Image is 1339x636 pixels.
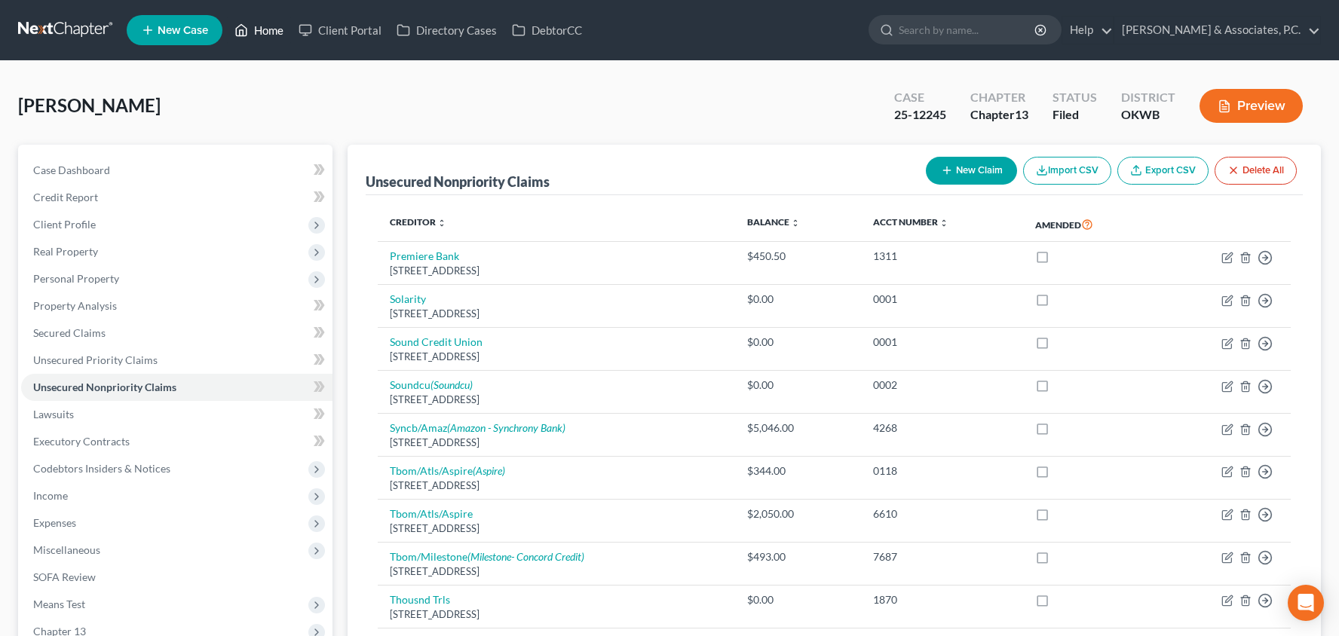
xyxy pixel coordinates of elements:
div: District [1121,89,1175,106]
i: (Soundcu) [431,378,473,391]
a: Balance unfold_more [747,216,800,228]
a: Secured Claims [21,320,332,347]
div: $0.00 [747,292,849,307]
a: Solarity [390,292,426,305]
a: Help [1062,17,1113,44]
a: [PERSON_NAME] & Associates, P.C. [1114,17,1320,44]
i: (Milestone- Concord Credit) [467,550,584,563]
span: Personal Property [33,272,119,285]
a: Sound Credit Union [390,335,483,348]
div: $344.00 [747,463,849,479]
div: Case [894,89,946,106]
a: Export CSV [1117,157,1209,185]
div: [STREET_ADDRESS] [390,607,723,622]
a: Tbom/Atls/Aspire [390,507,473,520]
div: $0.00 [747,378,849,393]
span: Secured Claims [33,326,106,339]
span: Unsecured Nonpriority Claims [33,381,176,393]
span: Codebtors Insiders & Notices [33,462,170,475]
input: Search by name... [899,16,1037,44]
div: 7687 [873,549,1012,564]
a: Soundcu(Soundcu) [390,378,473,391]
i: (Amazon - Synchrony Bank) [447,421,565,434]
span: Credit Report [33,191,98,203]
span: 13 [1015,107,1028,121]
div: Chapter [970,89,1028,106]
span: [PERSON_NAME] [18,94,161,116]
div: Chapter [970,106,1028,124]
a: Acct Number unfold_more [873,216,948,228]
div: $2,050.00 [747,506,849,521]
div: 1870 [873,592,1012,607]
div: $450.50 [747,249,849,264]
button: New Claim [926,157,1017,185]
span: Lawsuits [33,408,74,420]
i: (Aspire) [473,464,505,477]
div: 25-12245 [894,106,946,124]
span: Means Test [33,598,85,610]
div: $0.00 [747,335,849,350]
button: Import CSV [1023,157,1111,185]
span: SOFA Review [33,570,96,583]
span: Unsecured Priority Claims [33,353,158,366]
div: $493.00 [747,549,849,564]
div: [STREET_ADDRESS] [390,307,723,321]
a: Syncb/Amaz(Amazon - Synchrony Bank) [390,421,565,434]
span: Expenses [33,516,76,529]
a: Home [227,17,291,44]
a: Client Portal [291,17,389,44]
div: [STREET_ADDRESS] [390,564,723,579]
span: Property Analysis [33,299,117,312]
div: Filed [1053,106,1097,124]
a: Premiere Bank [390,249,459,262]
a: SOFA Review [21,564,332,591]
a: Property Analysis [21,292,332,320]
i: unfold_more [437,219,446,228]
div: [STREET_ADDRESS] [390,521,723,536]
span: Income [33,489,68,502]
a: Unsecured Priority Claims [21,347,332,374]
span: Case Dashboard [33,164,110,176]
a: Credit Report [21,184,332,211]
div: Status [1053,89,1097,106]
div: Unsecured Nonpriority Claims [366,173,550,191]
div: $5,046.00 [747,420,849,436]
span: Client Profile [33,218,96,231]
span: New Case [158,25,208,36]
div: [STREET_ADDRESS] [390,264,723,278]
th: Amended [1023,207,1157,242]
div: [STREET_ADDRESS] [390,393,723,407]
i: unfold_more [791,219,800,228]
button: Delete All [1215,157,1297,185]
div: 6610 [873,506,1012,521]
span: Miscellaneous [33,543,100,556]
div: [STREET_ADDRESS] [390,436,723,450]
div: Open Intercom Messenger [1288,585,1324,621]
span: Executory Contracts [33,435,130,448]
a: Case Dashboard [21,157,332,184]
button: Preview [1200,89,1303,123]
div: 0002 [873,378,1012,393]
a: Directory Cases [389,17,504,44]
div: 1311 [873,249,1012,264]
div: $0.00 [747,592,849,607]
div: 0001 [873,292,1012,307]
div: [STREET_ADDRESS] [390,350,723,364]
a: Tbom/Atls/Aspire(Aspire) [390,464,505,477]
a: Creditor unfold_more [390,216,446,228]
div: 4268 [873,420,1012,436]
div: [STREET_ADDRESS] [390,479,723,493]
a: Executory Contracts [21,428,332,455]
a: Unsecured Nonpriority Claims [21,374,332,401]
a: DebtorCC [504,17,590,44]
div: 0118 [873,463,1012,479]
div: 0001 [873,335,1012,350]
i: unfold_more [939,219,948,228]
span: Real Property [33,245,98,258]
a: Thousnd Trls [390,593,450,606]
a: Lawsuits [21,401,332,428]
a: Tbom/Milestone(Milestone- Concord Credit) [390,550,584,563]
div: OKWB [1121,106,1175,124]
